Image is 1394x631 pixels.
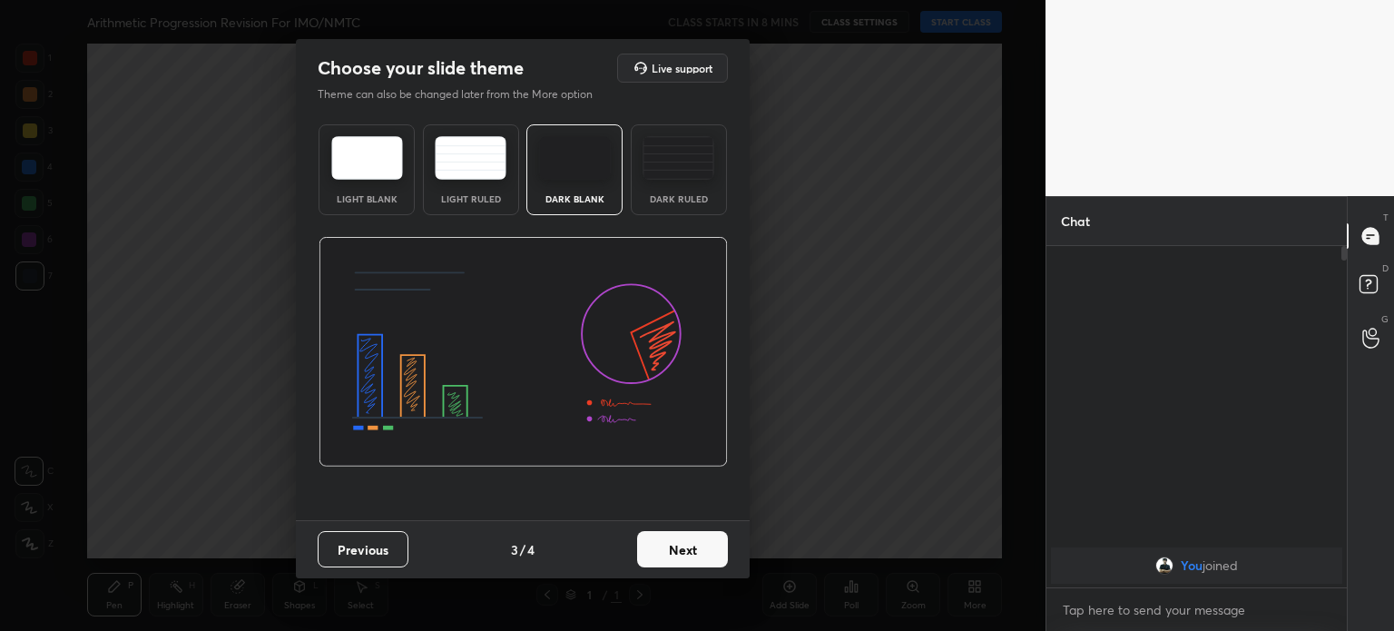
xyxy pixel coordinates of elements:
h5: Live support [652,63,712,74]
p: Theme can also be changed later from the More option [318,86,612,103]
div: Light Blank [330,194,403,203]
button: Previous [318,531,408,567]
div: Light Ruled [435,194,507,203]
div: Dark Ruled [643,194,715,203]
img: darkTheme.f0cc69e5.svg [539,136,611,180]
img: darkRuledTheme.de295e13.svg [643,136,714,180]
h4: 4 [527,540,535,559]
img: 3e477a94a14e43f8bd0b1333334fa1e6.jpg [1155,557,1173,575]
span: joined [1203,558,1238,573]
h4: / [520,540,525,559]
button: Next [637,531,728,567]
h4: 3 [511,540,518,559]
span: You [1181,558,1203,573]
p: Chat [1046,197,1104,245]
h2: Choose your slide theme [318,56,524,80]
p: T [1383,211,1389,224]
img: lightTheme.e5ed3b09.svg [331,136,403,180]
img: darkThemeBanner.d06ce4a2.svg [319,237,728,468]
p: G [1381,312,1389,326]
div: grid [1046,544,1347,587]
div: Dark Blank [538,194,611,203]
p: D [1382,261,1389,275]
img: lightRuledTheme.5fabf969.svg [435,136,506,180]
